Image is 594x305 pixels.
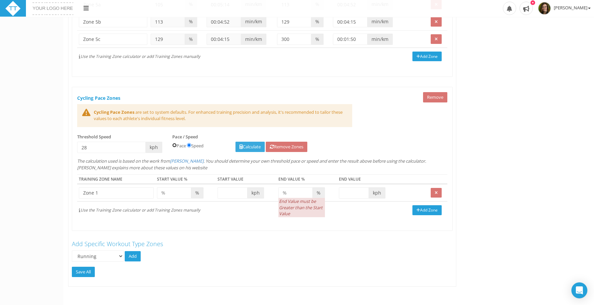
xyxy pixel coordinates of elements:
a: Calculate [235,142,265,152]
button: Add Zone [412,52,442,61]
a: [PERSON_NAME] [170,158,204,164]
img: yourlogohere.png [31,1,75,17]
th: Start value % [155,175,216,184]
input: % [277,34,311,45]
span: [PERSON_NAME] [554,5,591,11]
span: % [191,187,204,199]
button: Remove [431,34,442,44]
span: % [185,16,197,27]
button: Remove [431,188,442,198]
th: End value % [277,175,337,184]
span: Cycling [94,109,109,115]
span: Pace [95,95,105,101]
input: Zone name [79,34,147,45]
span: Cycling [77,95,93,101]
i: The calculation used is based on the work from . You should determine your own threshold pace or ... [77,158,426,171]
span: are set to system defaults. For enhanced training precision and analysis, it's recommended to tai... [94,109,343,122]
div: Open Intercom Messenger [571,282,587,298]
span: Pace [172,143,186,149]
th: Start value [216,175,276,184]
span: % [185,34,197,45]
a: Save All [72,267,95,277]
input: % [151,34,185,45]
span: Speed [187,143,204,149]
span: Speed [99,134,111,140]
h4: Add Specific Workout Type Zones [72,241,453,247]
input: % [277,16,311,27]
span: Pace [110,109,120,115]
span: Zones [107,95,120,101]
span: End Value must be Greater than the Start Value [278,198,325,218]
a: Remove Zones [266,142,307,152]
button: Remove [423,92,447,102]
input: Zone name [79,16,147,27]
span: min/km [241,16,266,27]
button: Remove [431,17,442,27]
i: Use the Training Zone calculator or add Training Zones manually [80,207,200,213]
i: Use the Training Zone calculator or add Training Zones manually [80,54,200,59]
span: % [311,34,324,45]
span: % [313,187,325,199]
span: Zones [121,109,134,115]
input: % [157,187,191,199]
button: Add Zone [412,205,442,215]
img: 92d3cd8daf7ade7220383184febde6b4 [538,2,551,15]
span: kph [146,142,162,153]
th: Training zone name [77,175,155,184]
span: min/km [241,34,266,45]
img: ttbadgewhite_48x48.png [5,1,21,17]
input: Zone name [79,187,154,199]
label: Pace / Speed [172,134,198,140]
input: % [278,187,313,199]
th: End value [337,175,398,184]
span: kph [369,187,385,199]
span: Threshold [77,134,98,140]
span: % [311,16,324,27]
span: min/km [368,34,393,45]
input: % [151,16,185,27]
span: min/km [368,16,393,27]
a: Add [125,251,141,261]
span: kph [247,187,264,199]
